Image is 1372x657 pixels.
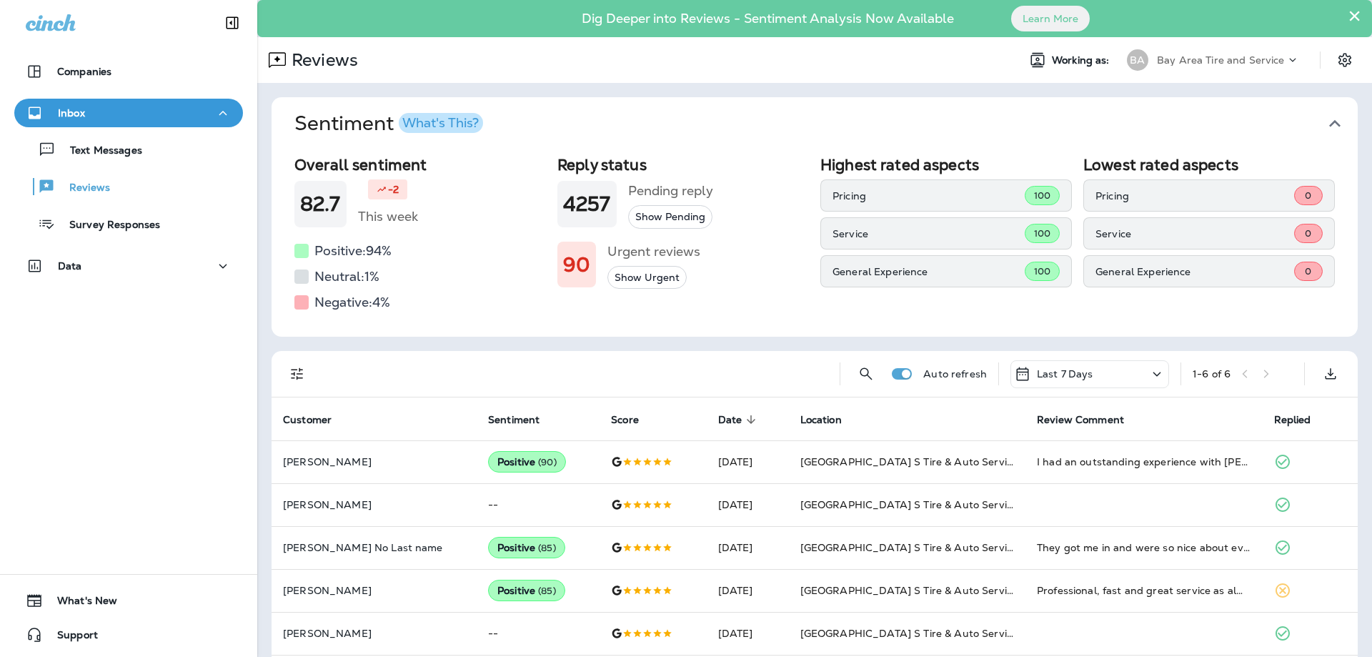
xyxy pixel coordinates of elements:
[800,455,1018,468] span: [GEOGRAPHIC_DATA] S Tire & Auto Service
[1052,54,1113,66] span: Working as:
[820,156,1072,174] h2: Highest rated aspects
[1274,413,1330,426] span: Replied
[488,580,565,601] div: Positive
[1095,190,1294,202] p: Pricing
[14,172,243,202] button: Reviews
[14,57,243,86] button: Companies
[607,240,700,263] h5: Urgent reviews
[14,621,243,649] button: Support
[611,413,657,426] span: Score
[58,260,82,272] p: Data
[43,595,117,612] span: What's New
[58,107,85,119] p: Inbox
[707,569,789,612] td: [DATE]
[1305,189,1311,202] span: 0
[707,612,789,655] td: [DATE]
[283,456,465,468] p: [PERSON_NAME]
[563,192,611,216] h1: 4257
[14,586,243,615] button: What's New
[1037,540,1251,555] div: They got me in and were so nice about everything! will definitely go back!
[402,117,479,129] div: What's This?
[488,451,566,473] div: Positive
[488,414,540,426] span: Sentiment
[283,499,465,510] p: [PERSON_NAME]
[800,413,860,426] span: Location
[923,368,987,380] p: Auto refresh
[538,585,556,597] span: ( 85 )
[1095,266,1294,277] p: General Experience
[628,179,713,202] h5: Pending reply
[55,182,110,195] p: Reviews
[477,483,600,526] td: --
[358,205,418,228] h5: This week
[1037,414,1124,426] span: Review Comment
[1127,49,1148,71] div: BA
[294,156,546,174] h2: Overall sentiment
[800,584,1018,597] span: [GEOGRAPHIC_DATA] S Tire & Auto Service
[1348,4,1361,27] button: Close
[1305,265,1311,277] span: 0
[272,150,1358,337] div: SentimentWhat's This?
[1037,368,1093,380] p: Last 7 Days
[286,49,358,71] p: Reviews
[283,542,465,553] p: [PERSON_NAME] No Last name
[314,239,392,262] h5: Positive: 94 %
[563,253,590,277] h1: 90
[718,414,742,426] span: Date
[283,360,312,388] button: Filters
[1305,227,1311,239] span: 0
[388,182,399,197] p: -2
[1332,47,1358,73] button: Settings
[1011,6,1090,31] button: Learn More
[14,209,243,239] button: Survey Responses
[14,99,243,127] button: Inbox
[1037,583,1251,598] div: Professional, fast and great service as always!
[707,483,789,526] td: [DATE]
[832,190,1025,202] p: Pricing
[1316,360,1345,388] button: Export as CSV
[294,112,483,136] h1: Sentiment
[540,16,995,21] p: Dig Deeper into Reviews - Sentiment Analysis Now Available
[14,252,243,280] button: Data
[800,414,842,426] span: Location
[43,629,98,646] span: Support
[707,440,789,483] td: [DATE]
[488,537,565,558] div: Positive
[399,113,483,133] button: What's This?
[283,585,465,596] p: [PERSON_NAME]
[14,134,243,164] button: Text Messages
[300,192,341,216] h1: 82.7
[212,9,252,37] button: Collapse Sidebar
[1034,189,1050,202] span: 100
[1274,414,1311,426] span: Replied
[283,628,465,639] p: [PERSON_NAME]
[1037,413,1143,426] span: Review Comment
[1037,455,1251,469] div: I had an outstanding experience with Joe at Bay Area Point Tires. When a tire on my car completel...
[488,413,558,426] span: Sentiment
[283,97,1369,150] button: SentimentWhat's This?
[283,414,332,426] span: Customer
[832,228,1025,239] p: Service
[1083,156,1335,174] h2: Lowest rated aspects
[538,542,556,554] span: ( 85 )
[1157,54,1285,66] p: Bay Area Tire and Service
[314,265,379,288] h5: Neutral: 1 %
[56,144,142,158] p: Text Messages
[57,66,111,77] p: Companies
[800,541,1018,554] span: [GEOGRAPHIC_DATA] S Tire & Auto Service
[852,360,880,388] button: Search Reviews
[718,413,761,426] span: Date
[1095,228,1294,239] p: Service
[1193,368,1231,380] div: 1 - 6 of 6
[557,156,809,174] h2: Reply status
[800,627,1018,640] span: [GEOGRAPHIC_DATA] S Tire & Auto Service
[314,291,390,314] h5: Negative: 4 %
[607,266,687,290] button: Show Urgent
[1034,227,1050,239] span: 100
[707,526,789,569] td: [DATE]
[283,413,350,426] span: Customer
[538,456,557,468] span: ( 90 )
[55,219,160,232] p: Survey Responses
[628,205,712,229] button: Show Pending
[611,414,639,426] span: Score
